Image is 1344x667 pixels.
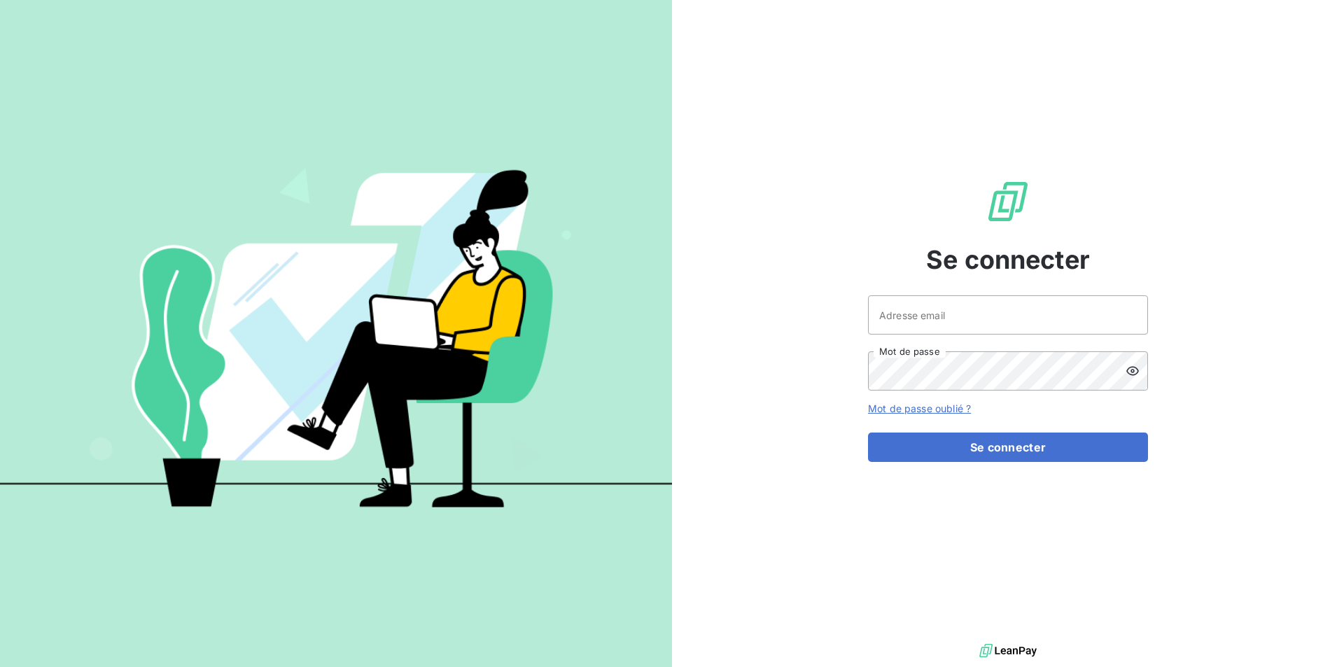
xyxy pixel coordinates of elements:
[926,241,1090,279] span: Se connecter
[868,433,1148,462] button: Se connecter
[868,295,1148,335] input: placeholder
[868,402,971,414] a: Mot de passe oublié ?
[986,179,1030,224] img: Logo LeanPay
[979,640,1037,661] img: logo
